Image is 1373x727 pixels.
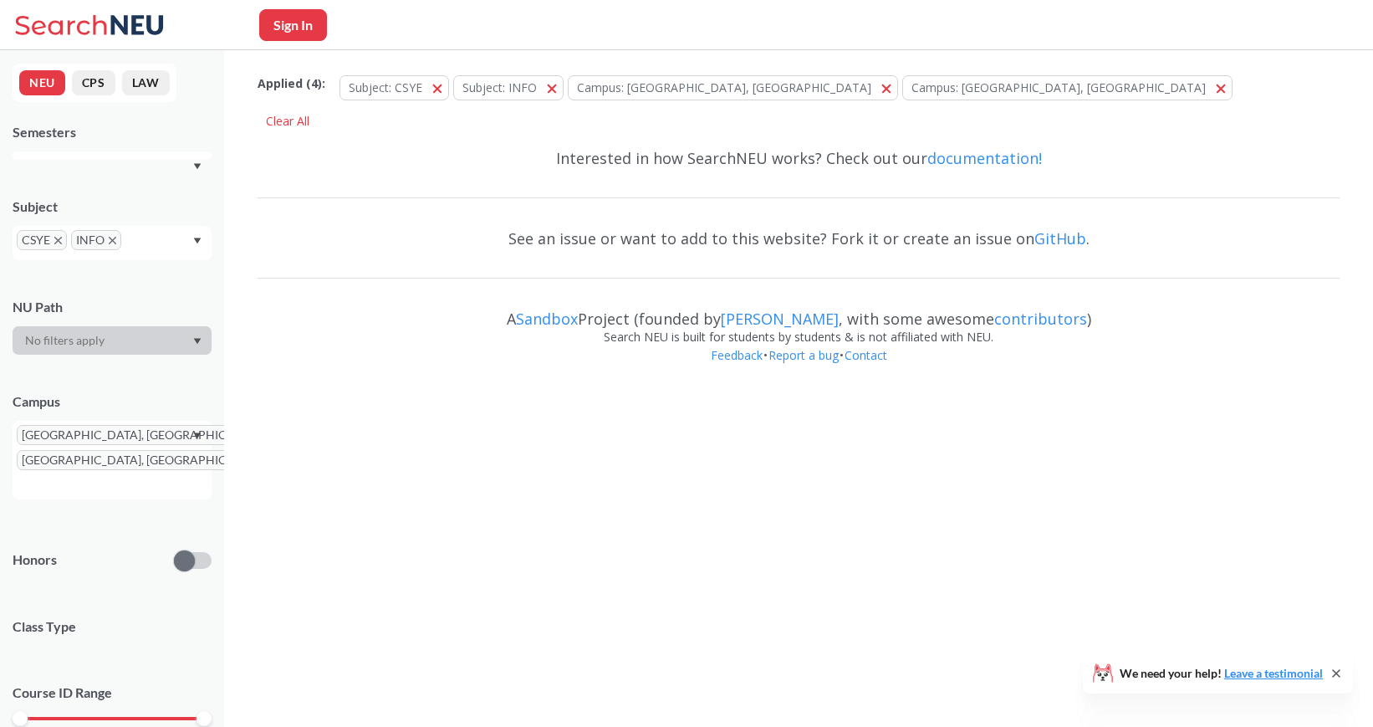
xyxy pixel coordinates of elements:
[258,134,1340,182] div: Interested in how SearchNEU works? Check out our
[721,309,839,329] a: [PERSON_NAME]
[462,79,537,95] span: Subject: INFO
[122,70,170,95] button: LAW
[258,214,1340,263] div: See an issue or want to add to this website? Fork it or create an issue on .
[13,226,212,260] div: CSYEX to remove pillINFOX to remove pillDropdown arrow
[927,148,1042,168] a: documentation!
[193,163,202,170] svg: Dropdown arrow
[13,550,57,570] p: Honors
[258,74,325,93] span: Applied ( 4 ):
[13,123,212,141] div: Semesters
[193,433,202,439] svg: Dropdown arrow
[902,75,1233,100] button: Campus: [GEOGRAPHIC_DATA], [GEOGRAPHIC_DATA]
[911,79,1206,95] span: Campus: [GEOGRAPHIC_DATA], [GEOGRAPHIC_DATA]
[13,617,212,636] span: Class Type
[258,294,1340,328] div: A Project (founded by , with some awesome )
[13,421,212,499] div: [GEOGRAPHIC_DATA], [GEOGRAPHIC_DATA]X to remove pill[GEOGRAPHIC_DATA], [GEOGRAPHIC_DATA]X to remo...
[349,79,422,95] span: Subject: CSYE
[193,338,202,345] svg: Dropdown arrow
[13,326,212,355] div: Dropdown arrow
[54,237,62,244] svg: X to remove pill
[13,298,212,316] div: NU Path
[17,425,283,445] span: [GEOGRAPHIC_DATA], [GEOGRAPHIC_DATA]X to remove pill
[1034,228,1086,248] a: GitHub
[71,230,121,250] span: INFOX to remove pill
[577,79,871,95] span: Campus: [GEOGRAPHIC_DATA], [GEOGRAPHIC_DATA]
[258,109,318,134] div: Clear All
[13,683,212,703] p: Course ID Range
[994,309,1087,329] a: contributors
[19,70,65,95] button: NEU
[109,237,116,244] svg: X to remove pill
[259,9,327,41] button: Sign In
[13,197,212,216] div: Subject
[1120,668,1323,679] span: We need your help!
[710,347,763,363] a: Feedback
[258,346,1340,390] div: • •
[844,347,888,363] a: Contact
[453,75,564,100] button: Subject: INFO
[17,230,67,250] span: CSYEX to remove pill
[258,328,1340,346] div: Search NEU is built for students by students & is not affiliated with NEU.
[339,75,449,100] button: Subject: CSYE
[193,238,202,244] svg: Dropdown arrow
[72,70,115,95] button: CPS
[13,392,212,411] div: Campus
[768,347,840,363] a: Report a bug
[568,75,898,100] button: Campus: [GEOGRAPHIC_DATA], [GEOGRAPHIC_DATA]
[516,309,578,329] a: Sandbox
[17,450,283,470] span: [GEOGRAPHIC_DATA], [GEOGRAPHIC_DATA]X to remove pill
[1224,666,1323,680] a: Leave a testimonial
